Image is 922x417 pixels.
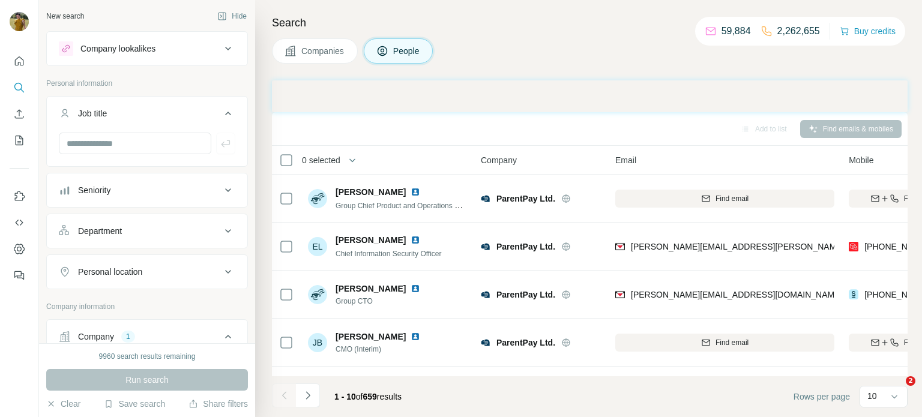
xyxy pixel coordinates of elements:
[308,333,327,352] div: JB
[481,290,490,299] img: Logo of ParentPay Ltd.
[302,154,340,166] span: 0 selected
[411,284,420,293] img: LinkedIn logo
[716,337,749,348] span: Find email
[615,154,636,166] span: Email
[356,392,363,401] span: of
[78,331,114,343] div: Company
[777,24,820,38] p: 2,262,655
[10,77,29,98] button: Search
[393,45,421,57] span: People
[78,184,110,196] div: Seniority
[336,283,406,295] span: [PERSON_NAME]
[411,332,420,341] img: LinkedIn logo
[481,338,490,347] img: Logo of ParentPay Ltd.
[481,194,490,203] img: Logo of ParentPay Ltd.
[209,7,255,25] button: Hide
[496,193,555,205] span: ParentPay Ltd.
[849,289,858,301] img: provider surfe logo
[10,185,29,207] button: Use Surfe on LinkedIn
[722,24,751,38] p: 59,884
[308,189,327,208] img: Avatar
[794,391,850,403] span: Rows per page
[308,285,327,304] img: Avatar
[496,337,555,349] span: ParentPay Ltd.
[47,99,247,133] button: Job title
[10,238,29,260] button: Dashboard
[615,334,834,352] button: Find email
[308,237,327,256] div: EL
[840,23,896,40] button: Buy credits
[10,265,29,286] button: Feedback
[481,242,490,251] img: Logo of ParentPay Ltd.
[631,290,842,299] span: [PERSON_NAME][EMAIL_ADDRESS][DOMAIN_NAME]
[336,331,406,343] span: [PERSON_NAME]
[296,383,320,407] button: Navigate to next page
[188,398,248,410] button: Share filters
[849,154,873,166] span: Mobile
[46,11,84,22] div: New search
[631,242,912,251] span: [PERSON_NAME][EMAIL_ADDRESS][PERSON_NAME][DOMAIN_NAME]
[80,43,155,55] div: Company lookalikes
[47,176,247,205] button: Seniority
[411,235,420,245] img: LinkedIn logo
[716,193,749,204] span: Find email
[78,266,142,278] div: Personal location
[867,390,877,402] p: 10
[906,376,915,386] span: 2
[10,103,29,125] button: Enrich CSV
[301,45,345,57] span: Companies
[272,14,908,31] h4: Search
[615,190,834,208] button: Find email
[46,301,248,312] p: Company information
[272,80,908,112] iframe: Banner
[99,351,196,362] div: 9960 search results remaining
[47,257,247,286] button: Personal location
[334,392,402,401] span: results
[336,344,425,355] span: CMO (Interim)
[78,225,122,237] div: Department
[121,331,135,342] div: 1
[78,107,107,119] div: Job title
[336,200,475,210] span: Group Chief Product and Operations Officer
[336,186,406,198] span: [PERSON_NAME]
[336,250,442,258] span: Chief Information Security Officer
[615,241,625,253] img: provider findymail logo
[481,154,517,166] span: Company
[336,234,406,246] span: [PERSON_NAME]
[10,50,29,72] button: Quick start
[10,130,29,151] button: My lists
[496,289,555,301] span: ParentPay Ltd.
[46,398,80,410] button: Clear
[411,187,420,197] img: LinkedIn logo
[10,12,29,31] img: Avatar
[615,289,625,301] img: provider findymail logo
[46,78,248,89] p: Personal information
[104,398,165,410] button: Save search
[849,241,858,253] img: provider prospeo logo
[336,296,425,307] span: Group CTO
[10,212,29,233] button: Use Surfe API
[496,241,555,253] span: ParentPay Ltd.
[47,217,247,245] button: Department
[363,392,377,401] span: 659
[334,392,356,401] span: 1 - 10
[881,376,910,405] iframe: Intercom live chat
[47,34,247,63] button: Company lookalikes
[47,322,247,356] button: Company1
